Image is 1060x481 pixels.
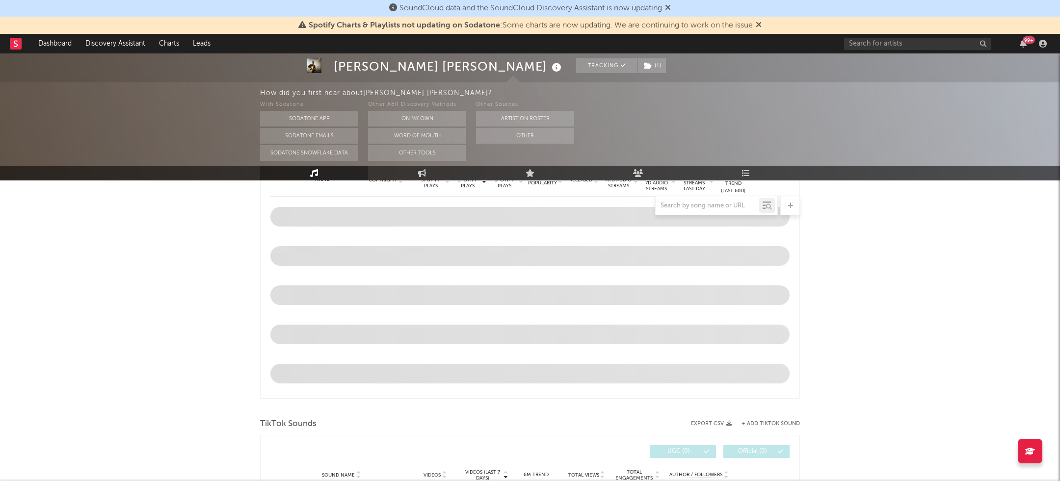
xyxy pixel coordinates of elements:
[399,4,662,12] span: SoundCloud data and the SoundCloud Discovery Assistant is now updating
[260,87,1060,99] div: How did you first hear about [PERSON_NAME] [PERSON_NAME] ?
[368,99,466,111] div: Other A&R Discovery Methods
[656,449,701,455] span: UGC ( 0 )
[756,22,762,29] span: Dismiss
[424,472,441,478] span: Videos
[637,58,666,73] span: ( 1 )
[656,202,759,210] input: Search by song name or URL
[79,34,152,53] a: Discovery Assistant
[1023,36,1035,44] div: 99 +
[614,469,654,481] span: Total Engagements
[476,128,574,144] button: Other
[334,58,564,75] div: [PERSON_NAME] [PERSON_NAME]
[152,34,186,53] a: Charts
[260,128,358,144] button: Sodatone Emails
[260,145,358,161] button: Sodatone Snowflake Data
[732,421,800,427] button: + Add TikTok Sound
[476,99,574,111] div: Other Sources
[260,99,358,111] div: With Sodatone
[669,472,722,478] span: Author / Followers
[309,22,500,29] span: Spotify Charts & Playlists not updating on Sodatone
[368,128,466,144] button: Word Of Mouth
[742,421,800,427] button: + Add TikTok Sound
[186,34,217,53] a: Leads
[650,445,716,458] button: UGC(0)
[723,445,790,458] button: Official(0)
[309,22,753,29] span: : Some charts are now updating. We are continuing to work on the issue
[691,421,732,427] button: Export CSV
[638,58,666,73] button: (1)
[463,469,503,481] span: Videos (last 7 days)
[260,111,358,127] button: Sodatone App
[665,4,671,12] span: Dismiss
[1020,40,1027,48] button: 99+
[844,38,991,50] input: Search for artists
[568,472,599,478] span: Total Views
[476,111,574,127] button: Artist on Roster
[31,34,79,53] a: Dashboard
[368,111,466,127] button: On My Own
[730,449,775,455] span: Official ( 0 )
[368,145,466,161] button: Other Tools
[576,58,637,73] button: Tracking
[322,472,355,478] span: Sound Name
[513,471,559,479] div: 6M Trend
[260,418,317,430] span: TikTok Sounds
